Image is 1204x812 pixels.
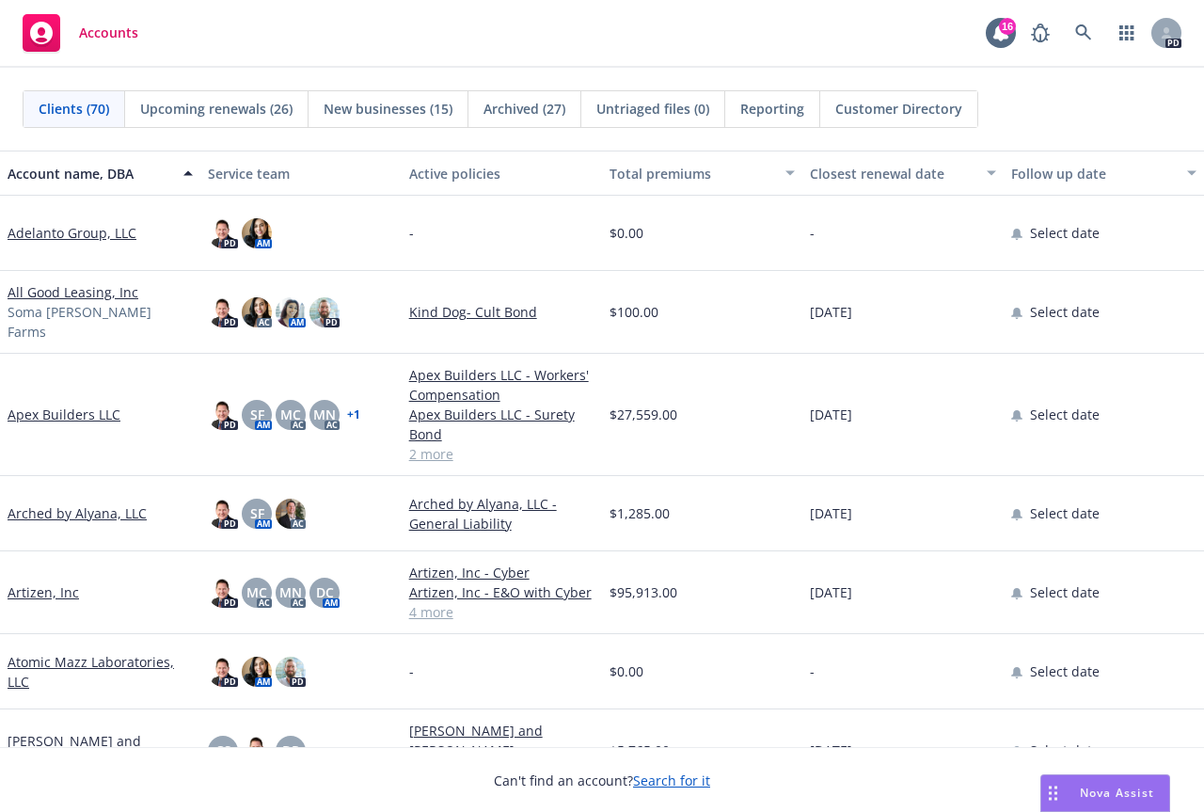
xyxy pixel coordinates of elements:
[316,582,334,602] span: DC
[810,302,852,322] span: [DATE]
[409,164,594,183] div: Active policies
[250,405,264,424] span: SF
[1011,164,1176,183] div: Follow up date
[242,218,272,248] img: photo
[242,736,272,766] img: photo
[409,302,594,322] a: Kind Dog- Cult Bond
[215,740,231,760] span: CS
[1004,151,1204,196] button: Follow up date
[494,771,710,790] span: Can't find an account?
[610,302,658,322] span: $100.00
[1030,740,1100,760] span: Select date
[409,563,594,582] a: Artizen, Inc - Cyber
[39,99,109,119] span: Clients (70)
[246,582,267,602] span: MC
[810,582,852,602] span: [DATE]
[324,99,452,119] span: New businesses (15)
[610,223,643,243] span: $0.00
[409,223,414,243] span: -
[208,499,238,529] img: photo
[409,721,594,780] a: [PERSON_NAME] and [PERSON_NAME] - Commercial Package
[596,99,709,119] span: Untriaged files (0)
[1030,582,1100,602] span: Select date
[810,503,852,523] span: [DATE]
[279,582,302,602] span: MN
[208,400,238,430] img: photo
[1030,661,1100,681] span: Select date
[1041,775,1065,811] div: Drag to move
[8,503,147,523] a: Arched by Alyana, LLC
[409,494,594,533] a: Arched by Alyana, LLC - General Liability
[610,740,670,760] span: $5,765.00
[402,151,602,196] button: Active policies
[8,731,193,771] a: [PERSON_NAME] and [PERSON_NAME]
[409,661,414,681] span: -
[8,405,120,424] a: Apex Builders LLC
[1030,503,1100,523] span: Select date
[79,25,138,40] span: Accounts
[347,409,360,421] a: + 1
[208,218,238,248] img: photo
[276,297,306,327] img: photo
[810,740,852,760] span: [DATE]
[740,99,804,119] span: Reporting
[1022,14,1059,52] a: Report a Bug
[1030,223,1100,243] span: Select date
[1030,302,1100,322] span: Select date
[1080,785,1154,801] span: Nova Assist
[282,740,300,760] span: DP
[802,151,1003,196] button: Closest renewal date
[810,661,815,681] span: -
[8,223,136,243] a: Adelanto Group, LLC
[208,657,238,687] img: photo
[250,503,264,523] span: SF
[810,164,974,183] div: Closest renewal date
[610,503,670,523] span: $1,285.00
[8,582,79,602] a: Artizen, Inc
[276,657,306,687] img: photo
[208,578,238,608] img: photo
[8,164,172,183] div: Account name, DBA
[835,99,962,119] span: Customer Directory
[999,16,1016,33] div: 16
[483,99,565,119] span: Archived (27)
[208,297,238,327] img: photo
[610,661,643,681] span: $0.00
[409,365,594,405] a: Apex Builders LLC - Workers' Compensation
[242,657,272,687] img: photo
[602,151,802,196] button: Total premiums
[409,582,594,602] a: Artizen, Inc - E&O with Cyber
[309,297,340,327] img: photo
[409,444,594,464] a: 2 more
[208,164,393,183] div: Service team
[280,405,301,424] span: MC
[8,282,138,302] a: All Good Leasing, Inc
[276,499,306,529] img: photo
[409,602,594,622] a: 4 more
[1040,774,1170,812] button: Nova Assist
[810,405,852,424] span: [DATE]
[409,405,594,444] a: Apex Builders LLC - Surety Bond
[610,164,774,183] div: Total premiums
[1030,405,1100,424] span: Select date
[633,772,710,789] a: Search for it
[610,405,677,424] span: $27,559.00
[1065,14,1102,52] a: Search
[140,99,293,119] span: Upcoming renewals (26)
[313,405,336,424] span: MN
[8,302,193,342] span: Soma [PERSON_NAME] Farms
[8,652,193,692] a: Atomic Mazz Laboratories, LLC
[1108,14,1146,52] a: Switch app
[200,151,401,196] button: Service team
[610,582,677,602] span: $95,913.00
[15,7,146,59] a: Accounts
[810,223,815,243] span: -
[242,297,272,327] img: photo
